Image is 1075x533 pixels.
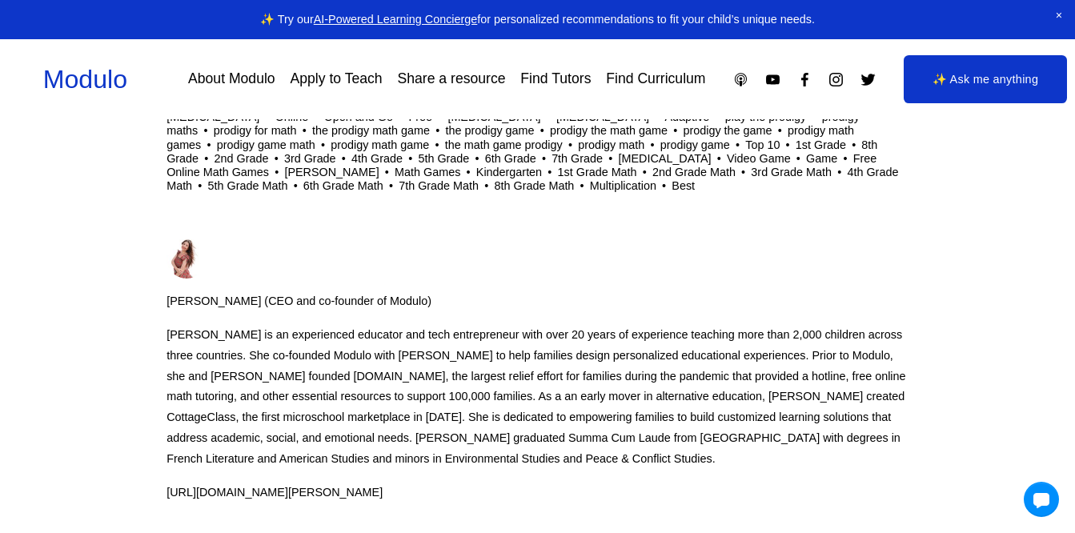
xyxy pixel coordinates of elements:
[664,110,709,123] a: Adaptive
[166,291,431,312] span: [PERSON_NAME] (CEO and co-founder of Modulo)
[208,179,288,192] a: 5th Grade Math
[860,71,876,88] a: Twitter
[520,66,591,94] a: Find Tutors
[314,13,478,26] a: AI-Powered Learning Concierge
[331,138,429,151] a: prodigy math game
[166,124,854,150] a: prodigy math games
[476,166,542,178] a: Kindergarten
[284,166,379,178] a: [PERSON_NAME]
[558,166,637,178] a: 1st Grade Math
[578,138,644,151] a: prodigy math
[652,166,736,178] a: 2nd Grade Math
[556,110,649,123] a: [MEDICAL_DATA]
[351,152,403,165] a: 4th Grade
[166,226,431,312] a: [PERSON_NAME] (CEO and co-founder of Modulo)
[166,325,909,470] p: [PERSON_NAME] is an experienced educator and tech entrepreneur with over 20 years of experience t...
[732,71,749,88] a: Apple Podcasts
[764,71,781,88] a: YouTube
[290,66,382,94] a: Apply to Teach
[215,152,269,165] a: 2nd Grade
[166,166,898,192] a: 4th Grade Math
[751,166,832,178] a: 3rd Grade Math
[303,179,383,192] a: 6th Grade Math
[672,179,695,192] a: Best
[828,71,844,88] a: Instagram
[275,110,309,123] a: Online
[806,152,837,165] a: Game
[494,179,574,192] a: 8th Grade Math
[904,55,1067,103] a: ✨ Ask me anything
[606,66,705,94] a: Find Curriculum
[395,166,460,178] a: Math Games
[590,179,656,192] a: Multiplication
[397,66,505,94] a: Share a resource
[188,66,275,94] a: About Modulo
[445,138,563,151] a: the math game prodigy
[727,152,791,165] a: Video Game
[399,179,479,192] a: 7th Grade Math
[796,71,813,88] a: Facebook
[660,138,730,151] a: prodigy game
[217,138,315,151] a: prodigy game math
[725,110,807,123] a: play the prodigy
[214,124,297,137] a: prodigy for math
[324,110,393,123] a: Open and Go
[447,110,540,123] a: [MEDICAL_DATA]
[166,138,877,165] a: 8th Grade
[618,152,711,165] a: [MEDICAL_DATA]
[312,124,430,137] a: the prodigy math game
[166,110,860,137] a: prodigy maths
[550,124,668,137] a: prodigy the math game
[445,124,534,137] a: the prodigy game
[408,110,432,123] a: Free
[166,110,259,123] a: [MEDICAL_DATA]
[683,124,772,137] a: prodigy the game
[796,138,846,151] a: 1st Grade
[43,65,127,94] a: Modulo
[552,152,603,165] a: 7th Grade
[418,152,469,165] a: 5th Grade
[485,152,536,165] a: 6th Grade
[745,138,780,151] a: Top 10
[166,483,383,503] a: [URL][DOMAIN_NAME][PERSON_NAME]
[284,152,336,165] a: 3rd Grade
[166,152,876,178] a: Free Online Math Games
